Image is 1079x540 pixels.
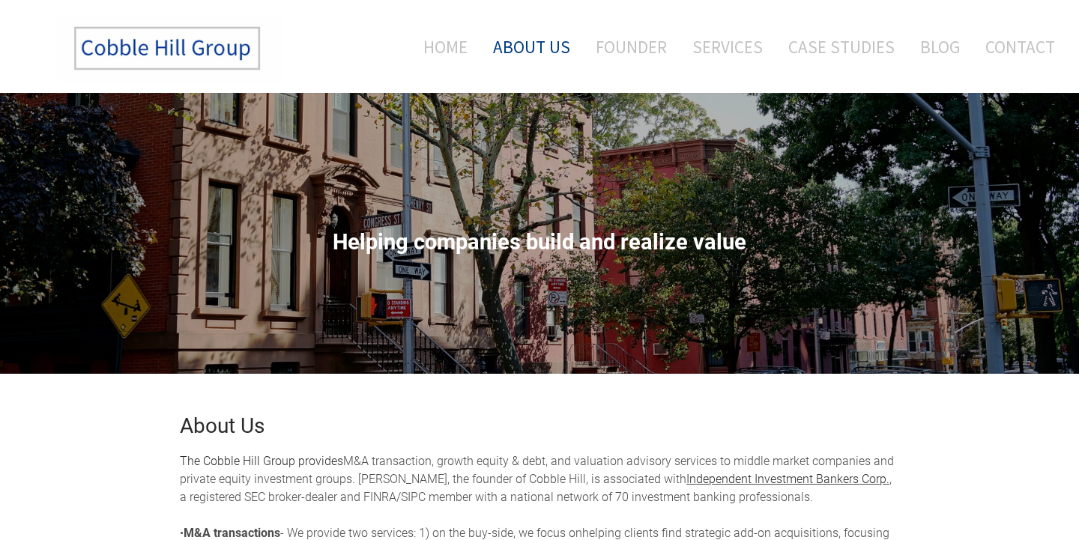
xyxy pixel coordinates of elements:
[681,16,774,78] a: Services
[686,472,889,486] a: Independent Investment Bankers Corp.
[333,229,746,255] span: Helping companies build and realize value
[184,526,280,540] strong: M&A transactions
[401,16,479,78] a: Home
[909,16,971,78] a: Blog
[57,16,282,82] img: The Cobble Hill Group LLC
[180,454,343,468] font: The Cobble Hill Group provides
[584,16,678,78] a: Founder
[974,16,1055,78] a: Contact
[777,16,906,78] a: Case Studies
[180,416,899,437] h2: About Us
[482,16,581,78] a: About Us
